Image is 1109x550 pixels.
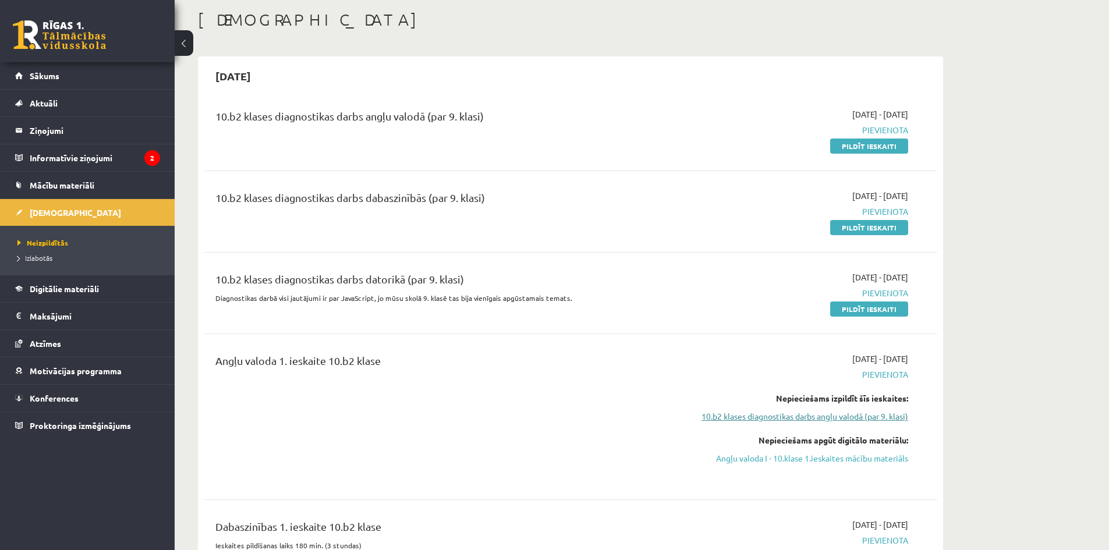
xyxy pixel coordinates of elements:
[15,199,160,226] a: [DEMOGRAPHIC_DATA]
[215,190,671,211] div: 10.b2 klases diagnostikas darbs dabaszinībās (par 9. klasi)
[689,410,908,423] a: 10.b2 klases diagnostikas darbs angļu valodā (par 9. klasi)
[689,287,908,299] span: Pievienota
[30,98,58,108] span: Aktuāli
[852,190,908,202] span: [DATE] - [DATE]
[17,253,52,262] span: Izlabotās
[17,253,163,263] a: Izlabotās
[17,237,163,248] a: Neizpildītās
[15,90,160,116] a: Aktuāli
[15,330,160,357] a: Atzīmes
[144,150,160,166] i: 2
[30,283,99,294] span: Digitālie materiāli
[30,393,79,403] span: Konferences
[15,62,160,89] a: Sākums
[30,420,131,431] span: Proktoringa izmēģinājums
[30,366,122,376] span: Motivācijas programma
[198,10,943,30] h1: [DEMOGRAPHIC_DATA]
[15,117,160,144] a: Ziņojumi
[689,534,908,547] span: Pievienota
[30,70,59,81] span: Sākums
[689,368,908,381] span: Pievienota
[30,180,94,190] span: Mācību materiāli
[852,108,908,120] span: [DATE] - [DATE]
[204,62,263,90] h2: [DATE]
[13,20,106,49] a: Rīgas 1. Tālmācības vidusskola
[215,353,671,374] div: Angļu valoda 1. ieskaite 10.b2 klase
[30,144,160,171] legend: Informatīvie ziņojumi
[689,124,908,136] span: Pievienota
[30,207,121,218] span: [DEMOGRAPHIC_DATA]
[15,144,160,171] a: Informatīvie ziņojumi2
[15,357,160,384] a: Motivācijas programma
[215,108,671,130] div: 10.b2 klases diagnostikas darbs angļu valodā (par 9. klasi)
[852,519,908,531] span: [DATE] - [DATE]
[689,452,908,464] a: Angļu valoda I - 10.klase 1.ieskaites mācību materiāls
[830,139,908,154] a: Pildīt ieskaiti
[15,303,160,329] a: Maksājumi
[852,271,908,283] span: [DATE] - [DATE]
[689,434,908,446] div: Nepieciešams apgūt digitālo materiālu:
[215,519,671,540] div: Dabaszinības 1. ieskaite 10.b2 klase
[215,271,671,293] div: 10.b2 klases diagnostikas darbs datorikā (par 9. klasi)
[830,301,908,317] a: Pildīt ieskaiti
[15,412,160,439] a: Proktoringa izmēģinājums
[15,275,160,302] a: Digitālie materiāli
[30,303,160,329] legend: Maksājumi
[15,385,160,411] a: Konferences
[30,338,61,349] span: Atzīmes
[15,172,160,198] a: Mācību materiāli
[689,392,908,404] div: Nepieciešams izpildīt šīs ieskaites:
[830,220,908,235] a: Pildīt ieskaiti
[215,293,671,303] p: Diagnostikas darbā visi jautājumi ir par JavaScript, jo mūsu skolā 9. klasē tas bija vienīgais ap...
[17,238,68,247] span: Neizpildītās
[30,117,160,144] legend: Ziņojumi
[689,205,908,218] span: Pievienota
[852,353,908,365] span: [DATE] - [DATE]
